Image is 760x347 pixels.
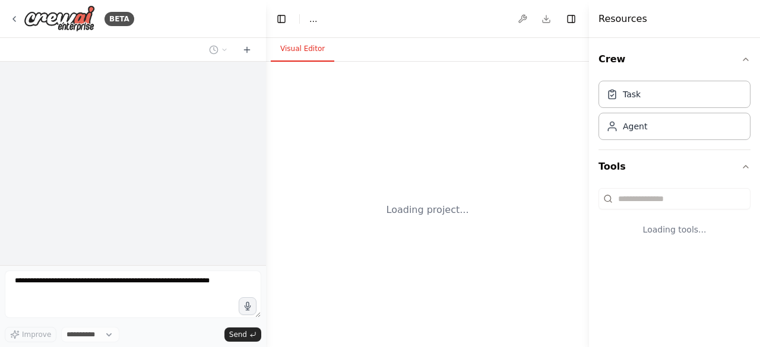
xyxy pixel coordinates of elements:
button: Improve [5,327,56,342]
span: Send [229,330,247,339]
button: Switch to previous chat [204,43,233,57]
div: Tools [598,183,750,254]
span: Improve [22,330,51,339]
div: Loading project... [387,203,469,217]
button: Crew [598,43,750,76]
div: Agent [623,120,647,132]
button: Hide left sidebar [273,11,290,27]
button: Hide right sidebar [563,11,579,27]
button: Visual Editor [271,37,334,62]
nav: breadcrumb [309,13,317,25]
div: Loading tools... [598,214,750,245]
div: Crew [598,76,750,149]
div: BETA [104,12,134,26]
img: Logo [24,5,95,32]
button: Click to speak your automation idea [239,297,256,315]
div: Task [623,88,641,100]
span: ... [309,13,317,25]
button: Send [224,327,261,342]
button: Tools [598,150,750,183]
h4: Resources [598,12,647,26]
button: Start a new chat [237,43,256,57]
